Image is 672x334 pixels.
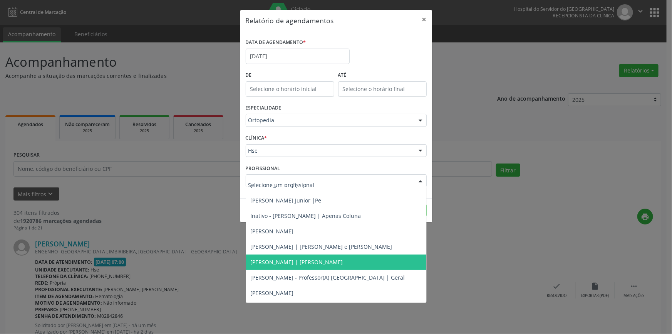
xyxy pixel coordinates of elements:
button: Close [417,10,432,29]
span: [PERSON_NAME] [251,228,294,235]
input: Selecione o horário inicial [246,81,334,97]
label: De [246,69,334,81]
h5: Relatório de agendamentos [246,15,334,25]
label: DATA DE AGENDAMENTO [246,37,306,49]
input: Selecione o horário final [338,81,427,97]
span: [PERSON_NAME] [251,289,294,297]
label: ESPECIALIDADE [246,102,282,114]
input: Selecione uma data ou intervalo [246,49,350,64]
span: Inativo - [PERSON_NAME] | Apenas Coluna [251,212,361,219]
label: PROFISSIONAL [246,162,280,174]
span: [PERSON_NAME] | [PERSON_NAME] e [PERSON_NAME] [251,243,392,250]
span: [PERSON_NAME] Junior |Pe [251,197,322,204]
label: ATÉ [338,69,427,81]
span: [PERSON_NAME] | [PERSON_NAME] [251,258,343,266]
span: Hse [248,147,411,155]
span: [PERSON_NAME] - Professor(A) [GEOGRAPHIC_DATA] | Geral [251,274,405,281]
span: Ortopedia [248,116,411,124]
label: CLÍNICA [246,132,267,144]
input: Selecione um profissional [248,177,411,192]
